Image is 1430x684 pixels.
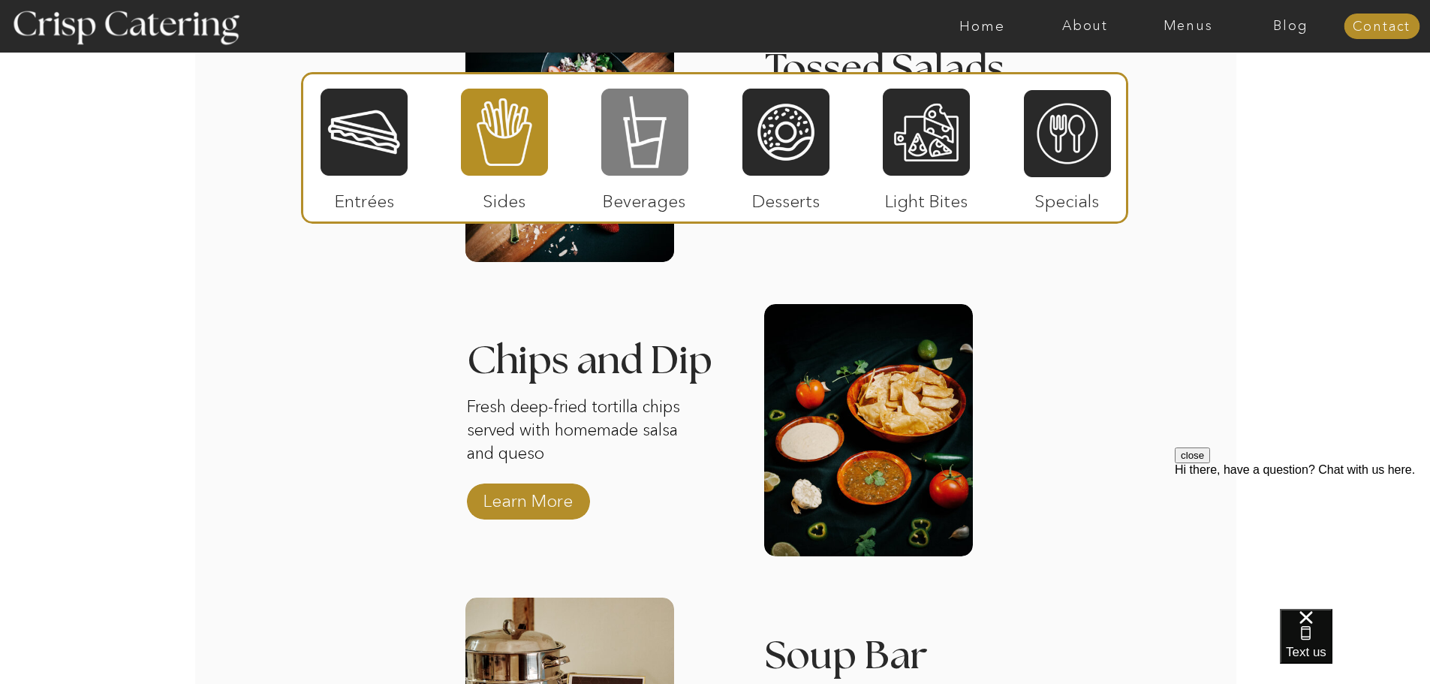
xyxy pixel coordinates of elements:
p: Desserts [736,176,836,219]
iframe: podium webchat widget bubble [1280,609,1430,684]
a: Home [931,19,1034,34]
p: Fresh deep-fried tortilla chips served with homemade salsa and queso [467,396,687,468]
h3: Soup Bar [765,637,1024,683]
a: Learn More [478,475,578,519]
h3: Chips and Dip [467,342,726,360]
a: Contact [1344,20,1419,35]
h3: Tossed Salads [765,50,1022,86]
a: Menus [1136,19,1239,34]
iframe: podium webchat widget prompt [1175,447,1430,628]
p: Beverages [595,176,694,219]
a: About [1034,19,1136,34]
p: Entrées [315,176,414,219]
p: Light Bites [877,176,977,219]
a: Blog [1239,19,1342,34]
p: Sides [454,176,554,219]
p: Specials [1017,176,1117,219]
